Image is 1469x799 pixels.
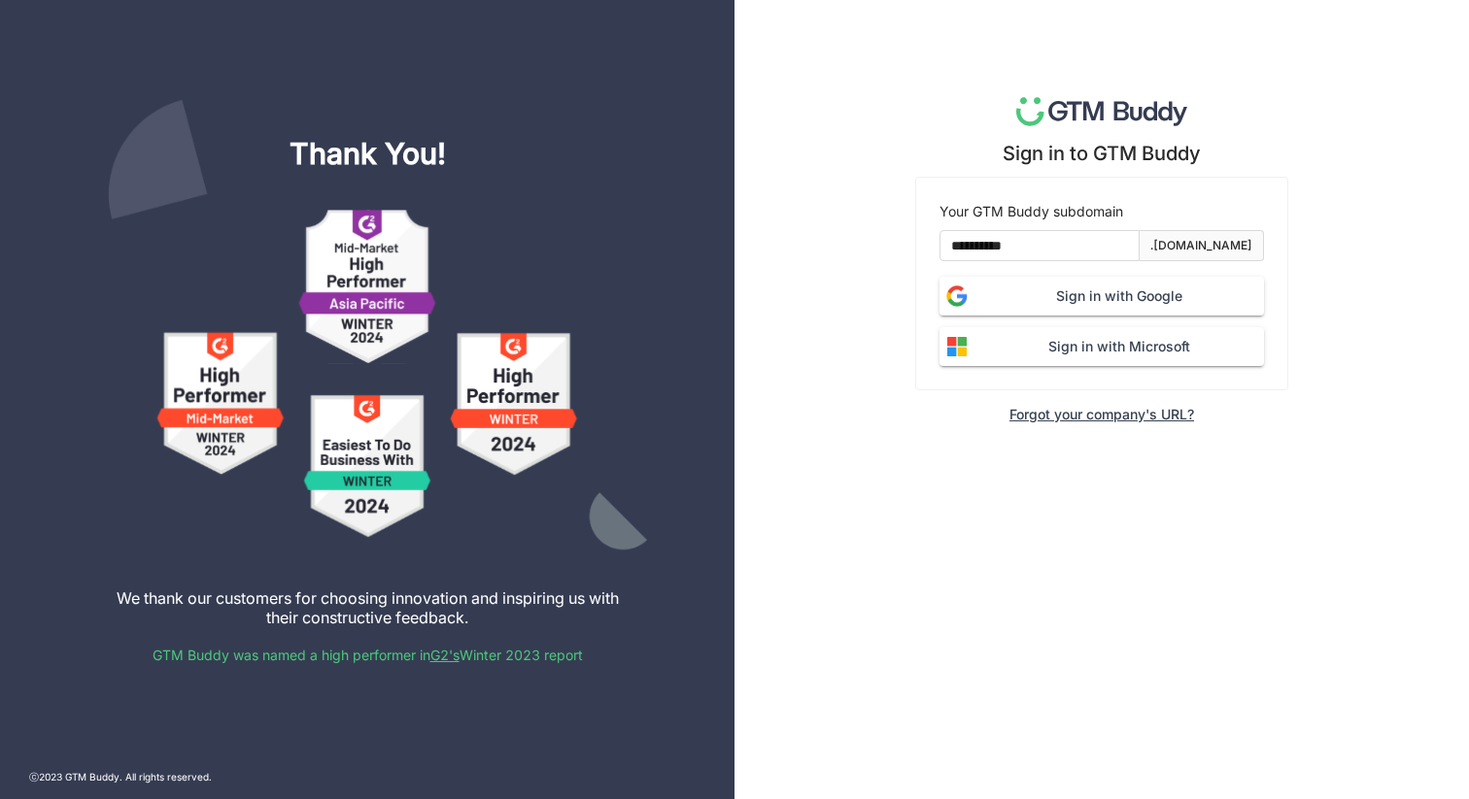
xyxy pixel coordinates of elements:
[1016,97,1188,126] img: logo
[974,285,1264,307] span: Sign in with Google
[939,327,1264,366] button: Sign in with Microsoft
[939,277,1264,316] button: Sign in with Google
[974,336,1264,357] span: Sign in with Microsoft
[939,279,974,314] img: google_logo.png
[939,201,1264,222] div: Your GTM Buddy subdomain
[1009,406,1194,422] div: Forgot your company's URL?
[1150,237,1252,255] div: .[DOMAIN_NAME]
[430,647,460,663] a: G2's
[939,329,974,364] img: microsoft.svg
[1003,142,1201,165] div: Sign in to GTM Buddy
